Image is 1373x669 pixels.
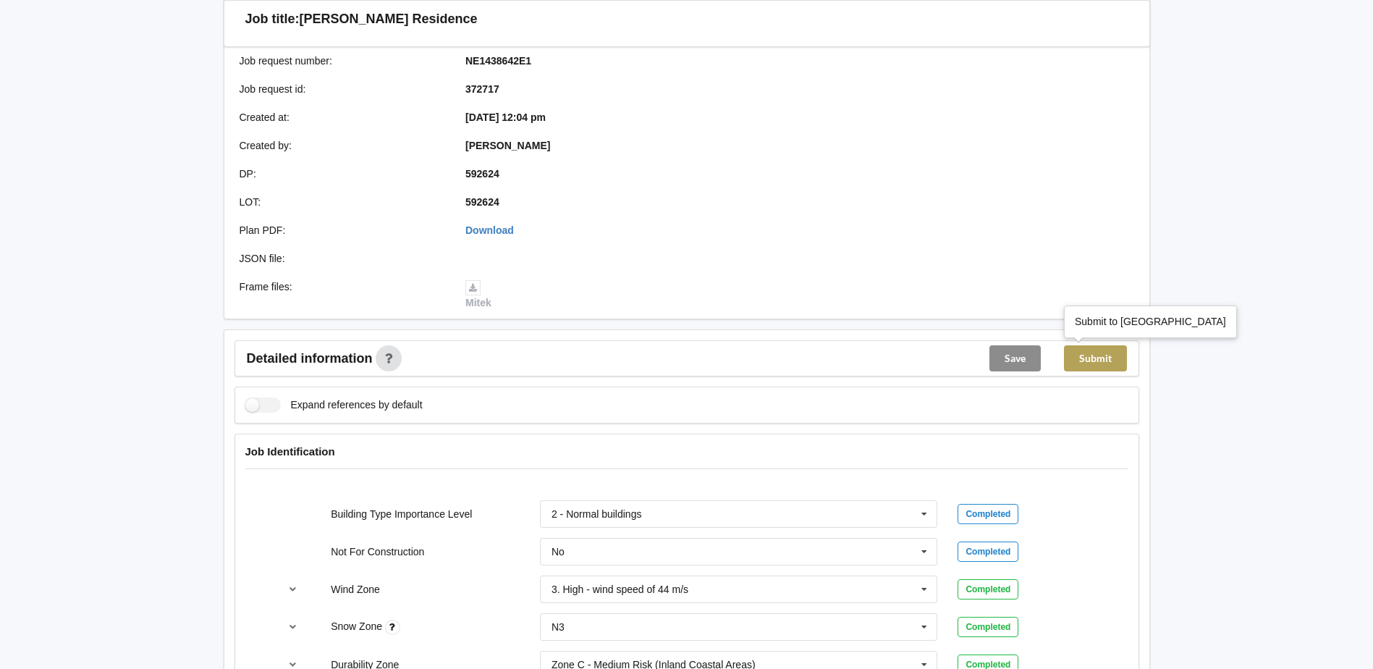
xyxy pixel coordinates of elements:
[465,55,531,67] b: NE1438642E1
[279,614,307,640] button: reference-toggle
[229,82,456,96] div: Job request id :
[331,584,380,595] label: Wind Zone
[229,251,456,266] div: JSON file :
[229,223,456,237] div: Plan PDF :
[552,622,565,632] div: N3
[229,195,456,209] div: LOT :
[229,279,456,310] div: Frame files :
[331,508,472,520] label: Building Type Importance Level
[465,140,550,151] b: [PERSON_NAME]
[331,620,385,632] label: Snow Zone
[958,542,1018,562] div: Completed
[229,110,456,125] div: Created at :
[229,138,456,153] div: Created by :
[245,11,300,28] h3: Job title:
[552,547,565,557] div: No
[552,584,688,594] div: 3. High - wind speed of 44 m/s
[229,167,456,181] div: DP :
[465,168,499,180] b: 592624
[245,397,423,413] label: Expand references by default
[279,576,307,602] button: reference-toggle
[958,579,1018,599] div: Completed
[245,445,1128,458] h4: Job Identification
[300,11,478,28] h3: [PERSON_NAME] Residence
[465,83,499,95] b: 372717
[958,504,1018,524] div: Completed
[331,546,424,557] label: Not For Construction
[247,352,373,365] span: Detailed information
[1064,345,1127,371] button: Submit
[465,196,499,208] b: 592624
[552,509,642,519] div: 2 - Normal buildings
[465,224,514,236] a: Download
[958,617,1018,637] div: Completed
[465,111,546,123] b: [DATE] 12:04 pm
[1075,314,1226,329] div: Submit to [GEOGRAPHIC_DATA]
[465,281,491,308] a: Mitek
[229,54,456,68] div: Job request number :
